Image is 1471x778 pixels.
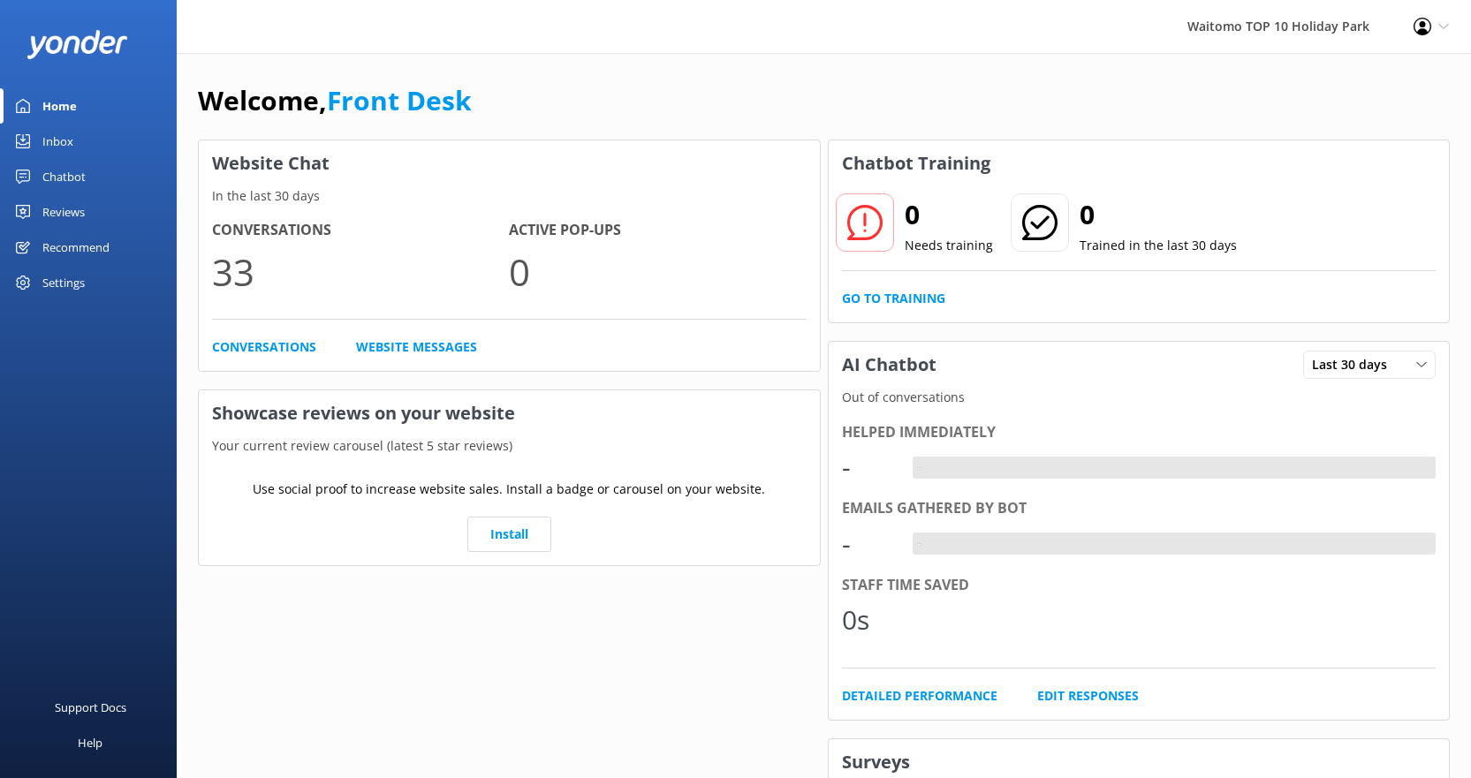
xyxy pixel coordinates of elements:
[842,599,895,641] div: 0s
[913,457,926,480] div: -
[356,337,477,357] a: Website Messages
[42,230,110,265] div: Recommend
[467,517,551,552] a: Install
[829,140,1004,186] h3: Chatbot Training
[829,388,1450,407] p: Out of conversations
[212,337,316,357] a: Conversations
[212,219,509,242] h4: Conversations
[199,436,820,456] p: Your current review carousel (latest 5 star reviews)
[509,219,806,242] h4: Active Pop-ups
[327,82,472,118] a: Front Desk
[842,289,945,308] a: Go to Training
[199,140,820,186] h3: Website Chat
[913,533,926,555] div: -
[842,497,1437,520] div: Emails gathered by bot
[212,242,509,301] p: 33
[42,88,77,124] div: Home
[509,242,806,301] p: 0
[829,342,950,388] h3: AI Chatbot
[42,194,85,230] div: Reviews
[198,79,472,122] h1: Welcome,
[55,690,126,725] div: Support Docs
[27,30,128,59] img: yonder-white-logo.png
[842,523,895,565] div: -
[42,265,85,300] div: Settings
[1080,193,1237,236] h2: 0
[905,236,993,255] p: Needs training
[199,186,820,206] p: In the last 30 days
[842,574,1437,597] div: Staff time saved
[842,686,997,706] a: Detailed Performance
[42,159,86,194] div: Chatbot
[842,421,1437,444] div: Helped immediately
[905,193,993,236] h2: 0
[842,446,895,488] div: -
[42,124,73,159] div: Inbox
[253,480,765,499] p: Use social proof to increase website sales. Install a badge or carousel on your website.
[1037,686,1139,706] a: Edit Responses
[199,390,820,436] h3: Showcase reviews on your website
[1080,236,1237,255] p: Trained in the last 30 days
[78,725,102,760] div: Help
[1312,355,1398,374] span: Last 30 days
